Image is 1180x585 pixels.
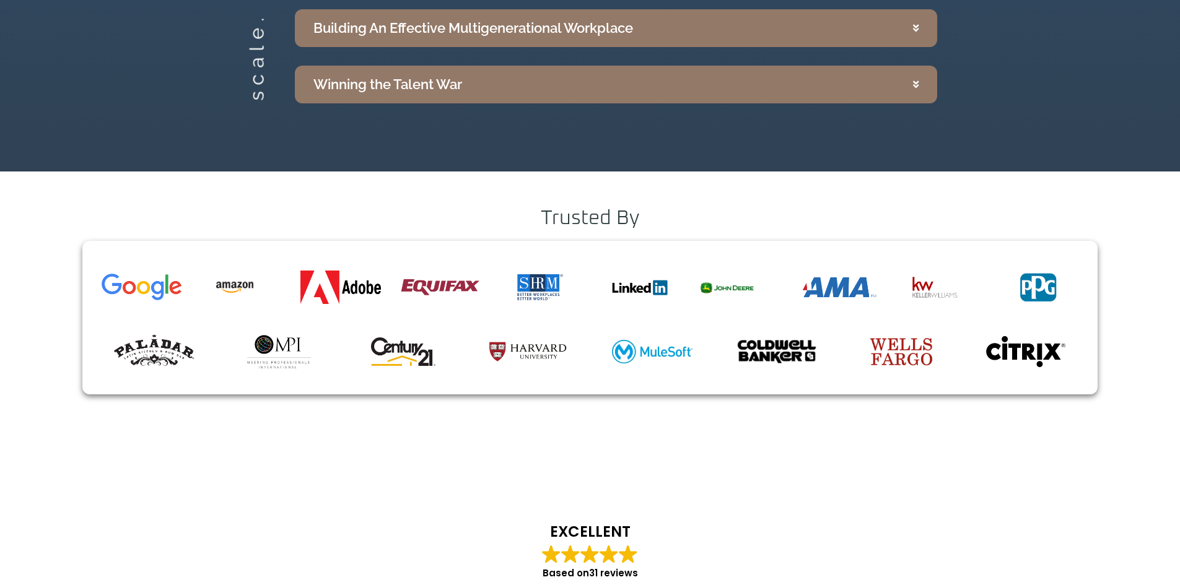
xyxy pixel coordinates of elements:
strong: 31 reviews [589,566,638,579]
div: Accordion. Open links with Enter or Space, close with Escape, and navigate with Arrow Keys [295,9,937,103]
summary: Building An Effective Multigenerational Workplace [295,9,937,47]
strong: EXCELLENT [237,521,943,542]
img: Google [561,545,580,563]
div: Winning the Talent War [313,74,462,95]
h2: scale. [247,80,266,100]
img: Google [542,545,561,563]
summary: Winning the Talent War [295,66,937,103]
span: Based on [543,566,638,579]
img: Google [580,545,599,563]
img: Google [619,545,637,563]
div: Building An Effective Multigenerational Workplace [313,18,633,38]
h2: Trusted By [541,209,639,228]
img: Google [600,545,618,563]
